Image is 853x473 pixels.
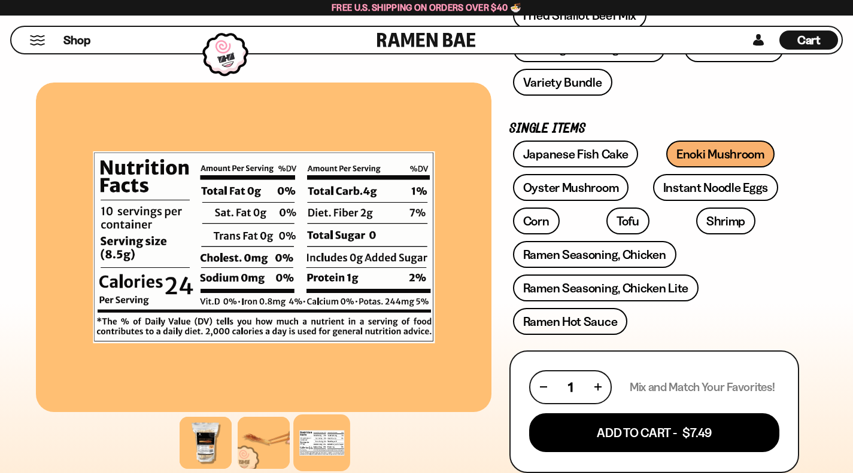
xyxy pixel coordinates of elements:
[513,241,676,268] a: Ramen Seasoning, Chicken
[509,123,799,135] p: Single Items
[513,274,699,301] a: Ramen Seasoning, Chicken Lite
[606,207,649,234] a: Tofu
[529,413,779,452] button: Add To Cart - $7.49
[630,380,775,395] p: Mix and Match Your Favorites!
[797,33,821,47] span: Cart
[696,207,755,234] a: Shrimp
[63,30,90,50] a: Shop
[513,69,612,96] a: Variety Bundle
[63,32,90,48] span: Shop
[513,308,628,335] a: Ramen Hot Sauce
[653,174,778,201] a: Instant Noodle Eggs
[332,2,521,13] span: Free U.S. Shipping on Orders over $40 🍜
[29,35,45,45] button: Mobile Menu Trigger
[513,174,629,201] a: Oyster Mushroom
[513,141,639,167] a: Japanese Fish Cake
[513,207,560,234] a: Corn
[779,27,838,53] div: Cart
[568,380,573,395] span: 1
